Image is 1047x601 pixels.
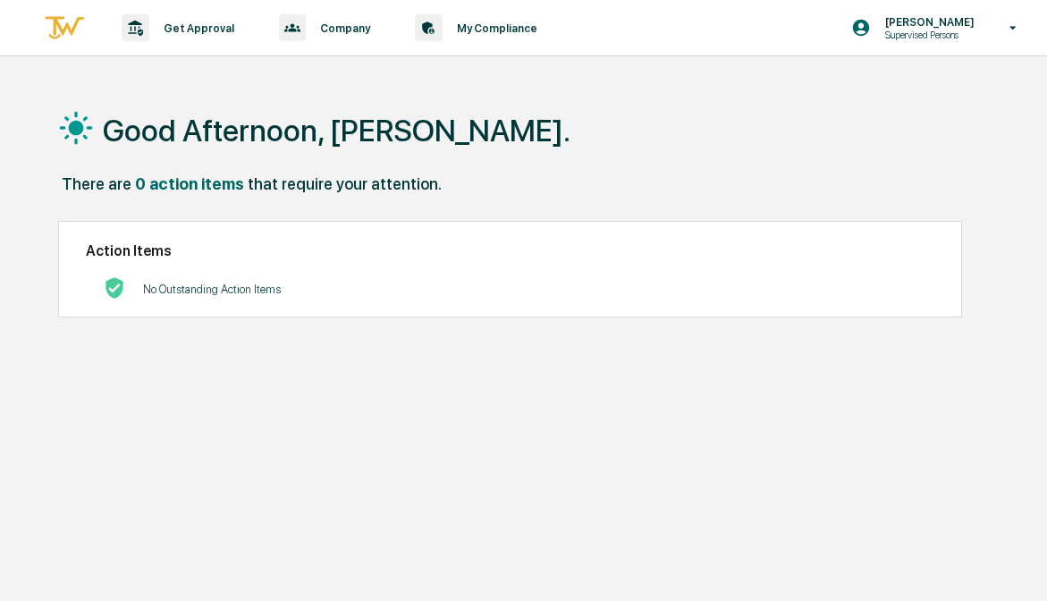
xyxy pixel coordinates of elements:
p: No Outstanding Action Items [143,283,281,296]
p: My Compliance [443,21,546,35]
div: 0 action items [135,174,244,193]
img: logo [43,13,86,43]
p: Get Approval [149,21,243,35]
p: Supervised Persons [871,29,984,41]
img: No Actions logo [104,277,125,299]
p: [PERSON_NAME] [871,15,984,29]
p: Company [306,21,379,35]
div: that require your attention. [248,174,442,193]
div: There are [62,174,131,193]
h2: Action Items [86,242,934,259]
h1: Good Afternoon, [PERSON_NAME]. [103,113,570,148]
